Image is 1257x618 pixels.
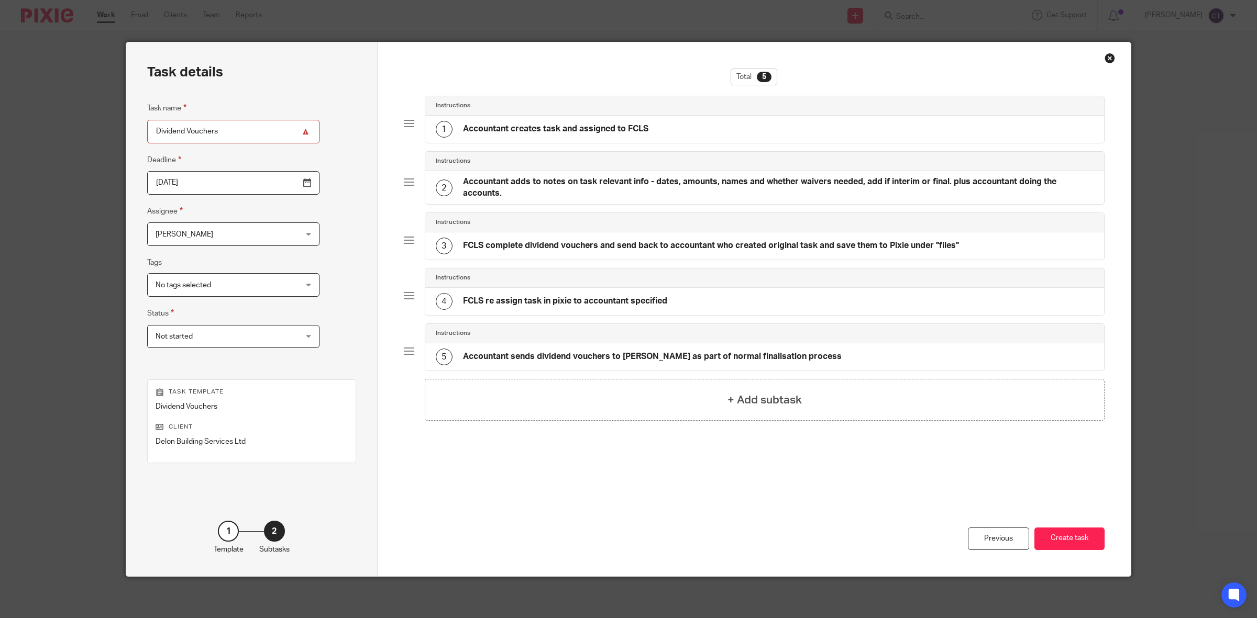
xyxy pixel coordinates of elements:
h2: Task details [147,63,223,81]
div: 3 [436,238,453,254]
p: Template [214,544,244,555]
h4: FCLS re assign task in pixie to accountant specified [463,296,667,307]
p: Client [156,423,348,431]
p: Task template [156,388,348,396]
div: Close this dialog window [1105,53,1115,63]
h4: Instructions [436,102,470,110]
label: Assignee [147,205,183,217]
div: 1 [218,521,239,542]
h4: Accountant adds to notes on task relevant info - dates, amounts, names and whether waivers needed... [463,176,1094,199]
div: 2 [264,521,285,542]
h4: FCLS complete dividend vouchers and send back to accountant who created original task and save th... [463,240,959,251]
p: Dividend Vouchers [156,401,348,412]
h4: Accountant creates task and assigned to FCLS [463,123,648,134]
div: 4 [436,293,453,310]
div: 5 [436,349,453,365]
div: Previous [968,527,1029,550]
label: Task name [147,102,186,114]
h4: Instructions [436,157,470,165]
div: Total [731,69,777,85]
h4: Instructions [436,218,470,227]
h4: Instructions [436,329,470,338]
span: Not started [156,333,193,340]
div: 2 [436,179,453,196]
p: Subtasks [259,544,290,555]
input: Task name [147,120,319,143]
div: 5 [757,72,771,82]
label: Tags [147,257,162,268]
button: Create task [1034,527,1105,550]
h4: Accountant sends dividend vouchers to [PERSON_NAME] as part of normal finalisation process [463,351,842,362]
div: 1 [436,121,453,138]
label: Status [147,307,174,319]
h4: Instructions [436,274,470,282]
span: [PERSON_NAME] [156,231,213,238]
p: Delon Building Services Ltd [156,436,348,447]
input: Pick a date [147,171,319,195]
label: Deadline [147,154,181,166]
h4: + Add subtask [727,392,802,408]
span: No tags selected [156,282,211,289]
